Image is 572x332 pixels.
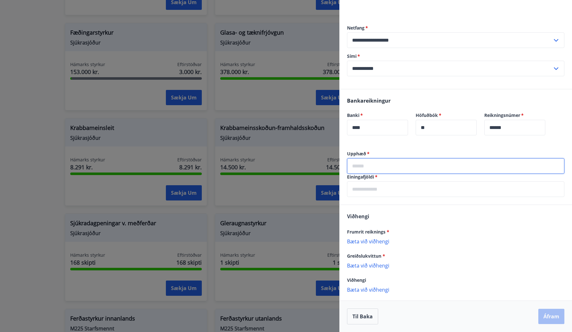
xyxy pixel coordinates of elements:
div: Upphæð [347,158,564,174]
label: Höfuðbók [416,112,477,119]
span: Viðhengi [347,213,369,220]
label: Einingafjöldi [347,174,564,180]
span: Viðhengi [347,277,366,283]
label: Banki [347,112,408,119]
p: Bæta við viðhengi [347,238,564,244]
label: Upphæð [347,151,564,157]
span: Greiðslukvittun [347,253,385,259]
div: Einingafjöldi [347,181,564,197]
span: Bankareikningur [347,97,391,104]
span: Frumrit reiknings [347,229,389,235]
label: Reikningsnúmer [484,112,545,119]
label: Netfang [347,25,564,31]
label: Sími [347,53,564,59]
button: Til baka [347,308,378,324]
p: Bæta við viðhengi [347,262,564,268]
p: Bæta við viðhengi [347,286,564,293]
